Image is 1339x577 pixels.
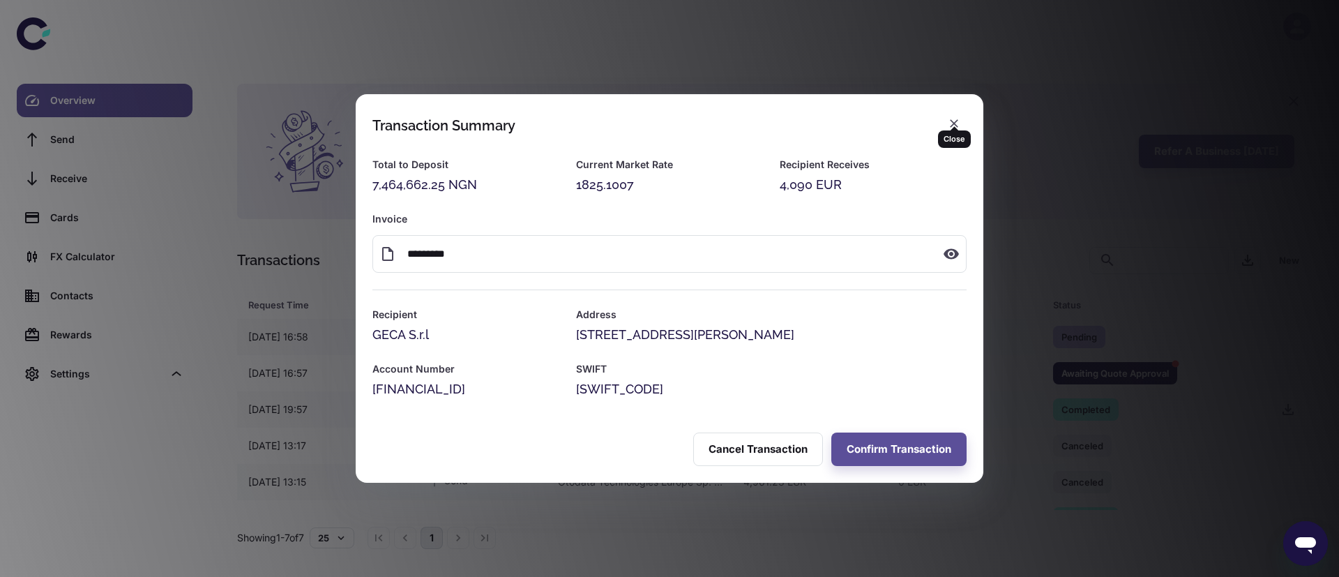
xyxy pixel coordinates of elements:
[831,433,967,466] button: Confirm Transaction
[576,307,967,322] h6: Address
[372,361,559,377] h6: Account Number
[372,307,559,322] h6: Recipient
[576,380,967,399] div: [SWIFT_CODE]
[1283,521,1328,566] iframe: Button to launch messaging window
[780,175,967,195] div: 4,090 EUR
[780,157,967,172] h6: Recipient Receives
[693,433,823,466] button: Cancel Transaction
[372,211,967,227] h6: Invoice
[372,157,559,172] h6: Total to Deposit
[372,175,559,195] div: 7,464,662.25 NGN
[576,325,967,345] div: [STREET_ADDRESS][PERSON_NAME]
[372,380,559,399] div: [FINANCIAL_ID]
[372,325,559,345] div: GECA S.r.l
[372,117,515,134] div: Transaction Summary
[576,175,763,195] div: 1825.1007
[576,361,967,377] h6: SWIFT
[938,130,971,148] div: Close
[576,157,763,172] h6: Current Market Rate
